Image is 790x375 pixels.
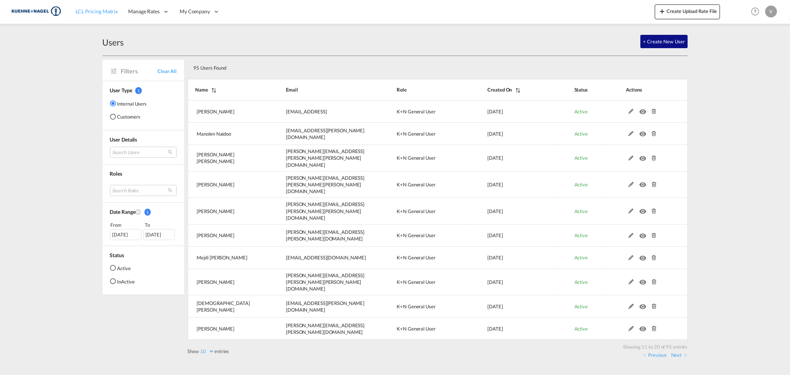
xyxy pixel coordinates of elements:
span: [EMAIL_ADDRESS][PERSON_NAME][DOMAIN_NAME] [286,300,364,313]
span: Status [110,252,124,258]
span: [DATE] [488,131,503,137]
span: K+N General User [397,155,435,161]
span: [PERSON_NAME] [197,279,235,285]
td: anna.gres@kuehne-nagel.com [267,225,378,247]
td: Eileen Huang [188,269,268,296]
td: 2025-05-11 [469,225,556,247]
div: Showing 11 to 20 of 95 entries [191,340,688,350]
td: eileen.huang@kuehne-nagel.com [267,269,378,296]
md-icon: icon-plus 400-fg [658,7,667,16]
td: vedat.karahancer@kuehne-nagel.com [267,295,378,318]
div: V [765,6,777,17]
span: K+N General User [397,255,435,260]
span: Clear All [157,68,176,74]
span: [DATE] [488,155,503,161]
td: K+N General User [378,318,469,340]
td: Betty Wenzel [188,198,268,225]
span: [PERSON_NAME] [197,232,235,238]
div: From [110,221,143,229]
span: Active [574,303,588,309]
span: K+N General User [397,279,435,285]
span: [DATE] [488,208,503,214]
span: K+N General User [397,303,435,309]
span: K+N General User [397,182,435,187]
td: K+N General User [378,145,469,172]
md-icon: icon-eye [640,231,649,236]
md-icon: icon-eye [640,180,649,185]
a: Previous [643,352,666,358]
md-icon: Created On [136,209,141,215]
span: Active [574,232,588,238]
span: K+N General User [397,131,435,137]
td: bettina.herrmann@kuehne-nagel.com [267,172,378,198]
td: 2025-05-11 [469,145,556,172]
span: [PERSON_NAME] [197,326,235,332]
img: 36441310f41511efafde313da40ec4a4.png [11,3,61,20]
span: Active [574,208,588,214]
md-radio-button: Customers [110,113,147,120]
td: Gabriela Seregova [188,318,268,340]
span: K+N General User [397,109,435,115]
span: Active [574,279,588,285]
td: Bettina Herrmann [188,172,268,198]
span: LCL Pricing Matrix [76,8,118,14]
span: From To [DATE][DATE] [110,221,177,240]
span: 1 [135,87,142,94]
span: 1 [144,209,151,216]
span: [EMAIL_ADDRESS][DOMAIN_NAME] [286,255,366,260]
md-icon: icon-eye [640,107,649,112]
td: 2025-05-12 [469,100,556,123]
td: 2025-05-11 [469,295,556,318]
md-icon: icon-eye [640,324,649,329]
label: Show entries [188,348,229,355]
td: 2025-05-11 [469,269,556,296]
span: [PERSON_NAME] [197,208,235,214]
span: [PERSON_NAME][EMAIL_ADDRESS][PERSON_NAME][PERSON_NAME][DOMAIN_NAME] [286,272,364,292]
td: K+N General User [378,269,469,296]
td: dinesh.kumar@freightify.ai [267,100,378,123]
span: [PERSON_NAME][EMAIL_ADDRESS][PERSON_NAME][DOMAIN_NAME] [286,322,364,335]
td: betty.wenzel@kuehne-nagel.com [267,198,378,225]
span: Filters [121,67,158,75]
span: [DATE] [488,182,503,187]
th: Name [188,79,268,100]
span: [PERSON_NAME][EMAIL_ADDRESS][PERSON_NAME][DOMAIN_NAME] [286,229,364,242]
span: K+N General User [397,232,435,238]
md-radio-button: InActive [110,278,135,285]
td: 2025-05-11 [469,247,556,269]
span: Active [574,326,588,332]
div: Users [103,36,124,48]
td: 2025-05-11 [469,318,556,340]
md-icon: icon-eye [640,129,649,135]
span: Roles [110,170,123,177]
td: K+N General User [378,123,469,145]
span: Active [574,155,588,161]
td: gabriela.seregova@kuehne-nagel.com [267,318,378,340]
span: [DATE] [488,255,503,260]
td: 2025-05-11 [469,123,556,145]
span: Date Range [110,209,136,215]
div: [DATE] [143,229,175,240]
span: [DATE] [488,326,503,332]
td: 2025-05-11 [469,172,556,198]
span: [PERSON_NAME] [PERSON_NAME] [197,152,235,164]
th: Email [267,79,378,100]
md-radio-button: Internal Users [110,100,147,107]
span: [DATE] [488,279,503,285]
td: Nguyen Dinh Huy [188,145,268,172]
span: Active [574,182,588,187]
md-icon: icon-eye [640,207,649,212]
td: 2025-05-11 [469,198,556,225]
a: Next [671,352,687,358]
span: K+N General User [397,208,435,214]
span: [PERSON_NAME][EMAIL_ADDRESS][PERSON_NAME][PERSON_NAME][DOMAIN_NAME] [286,201,364,220]
div: Help [749,5,765,19]
span: [DATE] [488,232,503,238]
span: Help [749,5,761,18]
td: K+N General User [378,295,469,318]
td: Manolen Naidoo [188,123,268,145]
md-icon: icon-eye [640,302,649,307]
span: Active [574,109,588,115]
th: Created On [469,79,556,100]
